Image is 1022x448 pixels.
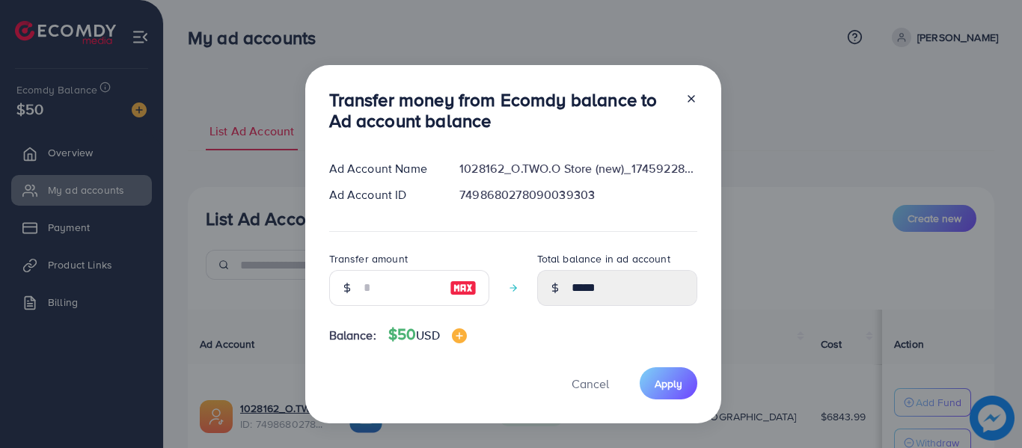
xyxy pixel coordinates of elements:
div: 1028162_O.TWO.O Store (new)_1745922898267 [447,160,709,177]
span: Cancel [572,375,609,392]
img: image [452,328,467,343]
button: Cancel [553,367,628,399]
img: image [450,279,477,297]
div: 7498680278090039303 [447,186,709,203]
div: Ad Account Name [317,160,448,177]
span: Balance: [329,327,376,344]
button: Apply [640,367,697,399]
span: USD [416,327,439,343]
div: Ad Account ID [317,186,448,203]
label: Transfer amount [329,251,408,266]
h4: $50 [388,325,467,344]
span: Apply [655,376,682,391]
h3: Transfer money from Ecomdy balance to Ad account balance [329,89,673,132]
label: Total balance in ad account [537,251,670,266]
